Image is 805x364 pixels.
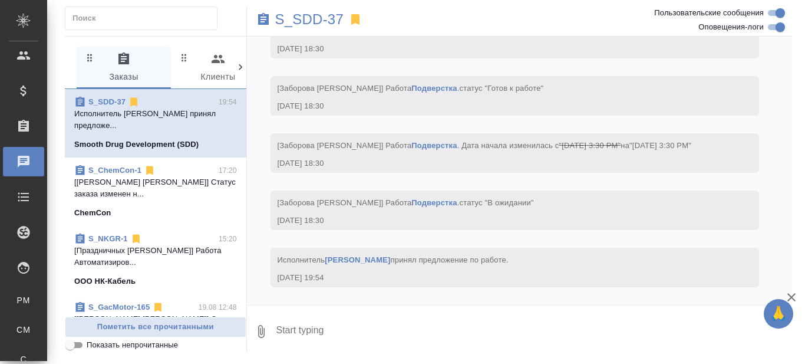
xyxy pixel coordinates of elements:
[278,198,534,207] span: [Заборова [PERSON_NAME]] Работа .
[278,272,718,284] div: [DATE] 19:54
[219,165,237,176] p: 17:20
[325,255,390,264] a: [PERSON_NAME]
[278,255,509,264] span: Исполнитель принял предложение по работе .
[65,89,246,158] div: S_SDD-3719:54Исполнитель [PERSON_NAME] принял предложе...Smooth Drug Development (SDD)
[88,303,150,311] a: S_GacMotor-165
[84,52,95,63] svg: Зажми и перетащи, чтобы поменять порядок вкладок
[88,234,128,243] a: S_NKGR-1
[278,215,718,227] div: [DATE] 18:30
[411,141,457,150] a: Подверстка
[65,294,246,363] div: S_GacMotor-16519.08 12:48[[PERSON_NAME] [PERSON_NAME]] Статус заказа изменен н...ООО "ГАК МОТОР РУС"
[278,141,692,150] span: [Заборова [PERSON_NAME]] Работа . Дата начала изменилась с на
[459,84,543,93] span: статус "Готов к работе"
[74,276,136,287] p: ООО НК-Кабель
[9,318,38,342] a: CM
[15,294,32,306] span: PM
[74,176,237,200] p: [[PERSON_NAME] [PERSON_NAME]] Статус заказа изменен н...
[199,301,237,313] p: 19.08 12:48
[65,317,246,337] button: Пометить все прочитанными
[9,288,38,312] a: PM
[764,299,793,329] button: 🙏
[130,233,142,245] svg: Отписаться
[698,21,764,33] span: Оповещения-логи
[768,301,788,326] span: 🙏
[128,96,140,108] svg: Отписаться
[152,301,164,313] svg: Отписаться
[278,100,718,112] div: [DATE] 18:30
[65,226,246,294] div: S_NKGR-115:20[Праздничных [PERSON_NAME]] Работа Автоматизиров...ООО НК-Кабель
[275,14,344,25] a: S_SDD-37
[88,166,141,175] a: S_ChemCon-1
[178,52,258,84] span: Клиенты
[74,108,237,132] p: Исполнитель [PERSON_NAME] принял предложе...
[88,97,126,106] a: S_SDD-37
[15,324,32,336] span: CM
[71,320,240,334] span: Пометить все прочитанными
[278,43,718,55] div: [DATE] 18:30
[74,207,111,219] p: ChemCon
[65,158,246,226] div: S_ChemCon-117:20[[PERSON_NAME] [PERSON_NAME]] Статус заказа изменен н...ChemCon
[74,245,237,268] p: [Праздничных [PERSON_NAME]] Работа Автоматизиров...
[72,10,217,27] input: Поиск
[219,233,237,245] p: 15:20
[278,158,718,169] div: [DATE] 18:30
[459,198,533,207] span: статус "В ожидании"
[654,7,764,19] span: Пользовательские сообщения
[74,313,237,337] p: [[PERSON_NAME] [PERSON_NAME]] Статус заказа изменен н...
[278,84,544,93] span: [Заборова [PERSON_NAME]] Работа .
[219,96,237,108] p: 19:54
[74,139,199,150] p: Smooth Drug Development (SDD)
[411,84,457,93] a: Подверстка
[411,198,457,207] a: Подверстка
[559,141,621,150] span: "[DATE] 3:30 PM"
[629,141,691,150] span: "[DATE] 3:30 PM"
[84,52,164,84] span: Заказы
[87,339,178,351] span: Показать непрочитанные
